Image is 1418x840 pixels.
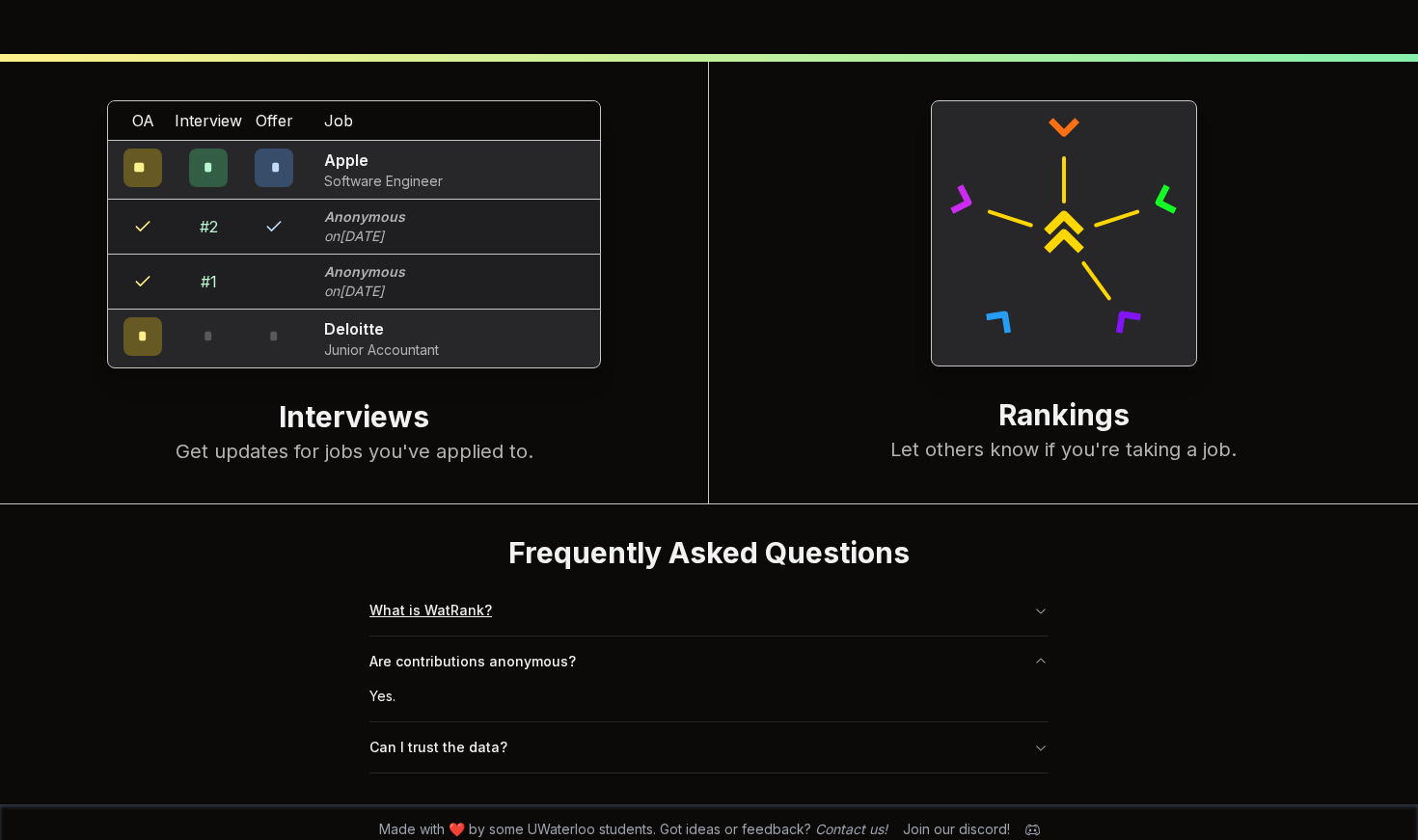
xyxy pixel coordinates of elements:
[369,535,1049,570] h2: Frequently Asked Questions
[903,820,1010,839] div: Join our discord!
[379,820,887,839] span: Made with ❤️ by some UWaterloo students. Got ideas or feedback?
[39,399,669,438] h2: Interviews
[748,436,1379,463] p: Let others know if you're taking a job.
[132,109,154,132] span: OA
[369,687,1049,721] div: Are contributions anonymous?
[324,340,439,360] p: Junior Accountant
[175,109,242,132] span: Interview
[369,687,1049,721] div: Yes.
[748,397,1379,436] h2: Rankings
[324,282,405,301] p: on [DATE]
[369,637,1049,687] button: Are contributions anonymous?
[324,149,443,172] p: Apple
[39,438,669,465] p: Get updates for jobs you've applied to.
[324,227,405,246] p: on [DATE]
[324,262,405,282] p: Anonymous
[815,821,887,837] a: Contact us!
[256,109,293,132] span: Offer
[369,585,1049,636] button: What is WatRank?
[324,109,353,132] span: Job
[369,722,1049,772] button: Can I trust the data?
[324,207,405,227] p: Anonymous
[324,172,443,191] p: Software Engineer
[200,215,218,238] div: # 2
[201,270,217,293] div: # 1
[324,317,439,340] p: Deloitte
